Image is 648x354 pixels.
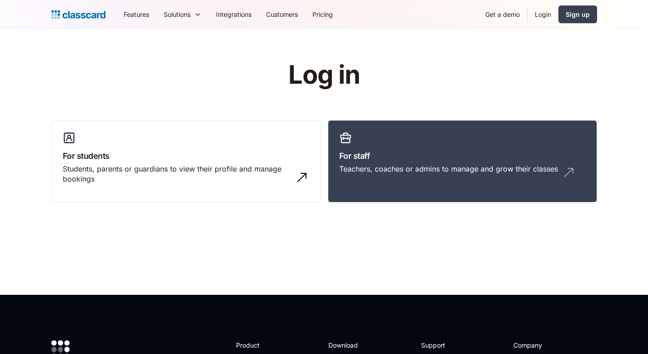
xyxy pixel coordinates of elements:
div: Solutions [164,10,191,19]
div: Sign up [566,10,590,19]
div: Teachers, coaches or admins to manage and grow their classes [339,164,558,174]
a: Integrations [209,4,259,25]
h3: For staff [339,150,586,162]
h2: Download [328,340,366,350]
h2: Support [421,340,458,350]
a: home [51,8,105,21]
h2: Company [513,340,574,350]
a: Login [527,4,558,25]
h3: For students [63,150,309,162]
a: Sign up [558,5,597,23]
a: Get a demo [478,4,527,25]
div: Students, parents or guardians to view their profile and manage bookings [63,164,291,184]
div: Solutions [156,4,209,25]
a: Customers [259,4,305,25]
a: Pricing [305,4,340,25]
a: For studentsStudents, parents or guardians to view their profile and manage bookings [51,120,321,203]
a: For staffTeachers, coaches or admins to manage and grow their classes [328,120,597,203]
h2: Product [236,340,285,350]
h1: Log in [180,61,468,89]
a: Features [116,4,156,25]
